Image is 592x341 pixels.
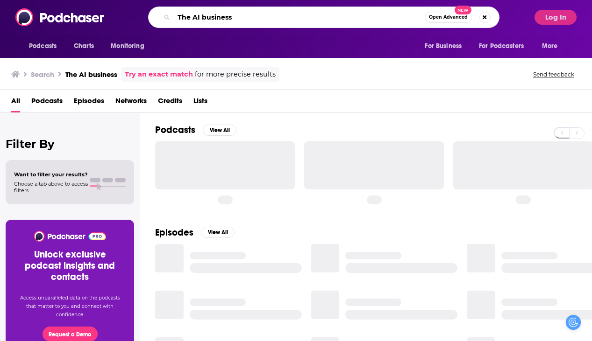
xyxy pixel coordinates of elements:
button: open menu [22,37,69,55]
p: Access unparalleled data on the podcasts that matter to you and connect with confidence. [17,294,123,319]
span: For Business [425,40,462,53]
button: Send feedback [530,70,577,78]
span: for more precise results [195,69,276,80]
a: Charts [68,37,100,55]
span: Choose a tab above to access filters. [14,181,88,194]
h3: Unlock exclusive podcast insights and contacts [17,249,123,283]
h2: Filter By [6,137,134,151]
a: All [11,93,20,112]
h2: Podcasts [155,124,195,136]
button: open menu [418,37,473,55]
button: View All [203,125,236,136]
button: Log In [535,10,577,25]
a: PodcastsView All [155,124,236,136]
a: Try an exact match [125,69,193,80]
button: Open AdvancedNew [425,12,472,23]
button: open menu [473,37,537,55]
span: Charts [74,40,94,53]
img: Podchaser - Follow, Share and Rate Podcasts [15,8,105,26]
span: Want to filter your results? [14,171,88,178]
span: Monitoring [111,40,144,53]
a: Credits [158,93,182,112]
span: Open Advanced [429,15,468,20]
a: Lists [193,93,207,112]
button: open menu [535,37,570,55]
button: View All [201,227,235,238]
h2: Episodes [155,227,193,238]
a: Podcasts [31,93,63,112]
input: Search podcasts, credits, & more... [174,10,425,25]
a: Episodes [74,93,104,112]
span: New [455,6,471,14]
a: Networks [115,93,147,112]
span: For Podcasters [479,40,524,53]
span: Podcasts [29,40,57,53]
h3: The AI business [65,70,117,79]
img: Podchaser - Follow, Share and Rate Podcasts [33,231,107,242]
span: More [542,40,558,53]
button: open menu [104,37,156,55]
h3: Search [31,70,54,79]
div: Search podcasts, credits, & more... [148,7,499,28]
a: EpisodesView All [155,227,235,238]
